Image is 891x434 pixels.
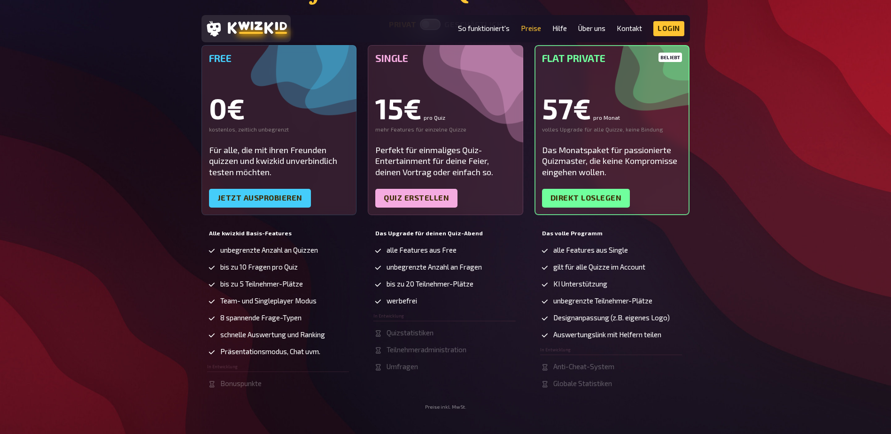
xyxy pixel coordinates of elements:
[220,246,318,254] span: unbegrenzte Anzahl an Quizzen
[542,53,682,64] h5: Flat Private
[220,380,262,387] span: Bonuspunkte
[209,145,349,178] div: Für alle, die mit ihren Freunden quizzen und kwizkid unverbindlich testen möchten.
[375,230,516,237] h5: Das Upgrade für deinen Quiz-Abend
[553,380,612,387] span: Globale Statistiken
[542,189,630,208] a: Direkt loslegen
[209,53,349,64] h5: Free
[387,346,466,354] span: Teilnehmeradministration
[553,280,607,288] span: KI Unterstützung
[521,24,541,32] a: Preise
[220,331,325,339] span: schnelle Auswertung und Ranking
[387,329,434,337] span: Quizstatistiken
[207,364,238,369] span: In Entwicklung
[458,24,510,32] a: So funktioniert's
[220,314,302,322] span: 8 spannende Frage-Typen
[552,24,567,32] a: Hilfe
[387,297,417,305] span: werbefrei
[553,263,645,271] span: gilt für alle Quizze im Account
[220,348,320,356] span: Präsentationsmodus, Chat uvm.
[375,126,516,133] div: mehr Features für einzelne Quizze
[424,115,445,120] small: pro Quiz
[375,189,457,208] a: Quiz erstellen
[375,53,516,64] h5: Single
[425,404,466,410] small: Preise inkl. MwSt.
[653,21,684,36] a: Login
[542,145,682,178] div: Das Monatspaket für passionierte Quizmaster, die keine Kompromisse eingehen wollen.
[387,280,473,288] span: bis zu 20 Teilnehmer-Plätze
[542,230,682,237] h5: Das volle Programm
[209,230,349,237] h5: Alle kwizkid Basis-Features
[209,126,349,133] div: kostenlos, zeitlich unbegrenzt
[593,115,620,120] small: pro Monat
[209,189,311,208] a: Jetzt ausprobieren
[220,263,298,271] span: bis zu 10 Fragen pro Quiz
[542,94,682,122] div: 57€
[617,24,642,32] a: Kontakt
[540,348,571,352] span: In Entwicklung
[542,126,682,133] div: volles Upgrade für alle Quizze, keine Bindung
[375,145,516,178] div: Perfekt für einmaliges Quiz-Entertainment für deine Feier, deinen Vortrag oder einfach so.
[387,363,418,371] span: Umfragen
[220,297,317,305] span: Team- und Singleplayer Modus
[209,94,349,122] div: 0€
[553,246,628,254] span: alle Features aus Single
[553,363,614,371] span: Anti-Cheat-System
[375,94,516,122] div: 15€
[387,263,482,271] span: unbegrenzte Anzahl an Fragen
[553,297,652,305] span: unbegrenzte Teilnehmer-Plätze
[553,314,670,322] span: Designanpassung (z.B. eigenes Logo)
[387,246,457,254] span: alle Features aus Free
[578,24,605,32] a: Über uns
[220,280,303,288] span: bis zu 5 Teilnehmer-Plätze
[553,331,661,339] span: Auswertungslink mit Helfern teilen
[373,314,404,318] span: In Entwicklung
